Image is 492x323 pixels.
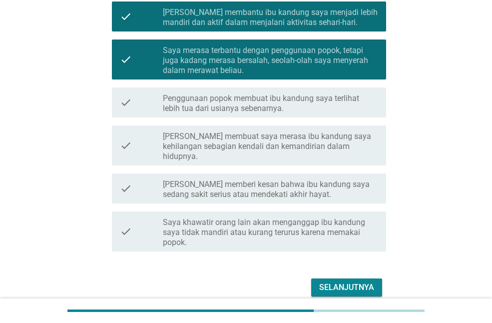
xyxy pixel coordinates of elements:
[120,43,132,75] i: check
[120,215,132,247] i: check
[311,278,382,296] button: Selanjutnya
[120,91,132,113] i: check
[163,217,378,247] label: Saya khawatir orang lain akan menganggap ibu kandung saya tidak mandiri atau kurang terurus karen...
[163,131,378,161] label: [PERSON_NAME] membuat saya merasa ibu kandung saya kehilangan sebagian kendali dan kemandirian da...
[163,179,378,199] label: [PERSON_NAME] memberi kesan bahwa ibu kandung saya sedang sakit serius atau mendekati akhir hayat.
[120,177,132,199] i: check
[163,7,378,27] label: [PERSON_NAME] membantu ibu kandung saya menjadi lebih mandiri dan aktif dalam menjalani aktivitas...
[163,45,378,75] label: Saya merasa terbantu dengan penggunaan popok, tetapi juga kadang merasa bersalah, seolah-olah say...
[120,5,132,27] i: check
[120,129,132,161] i: check
[163,93,378,113] label: Penggunaan popok membuat ibu kandung saya terlihat lebih tua dari usianya sebenarnya.
[319,281,374,293] div: Selanjutnya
